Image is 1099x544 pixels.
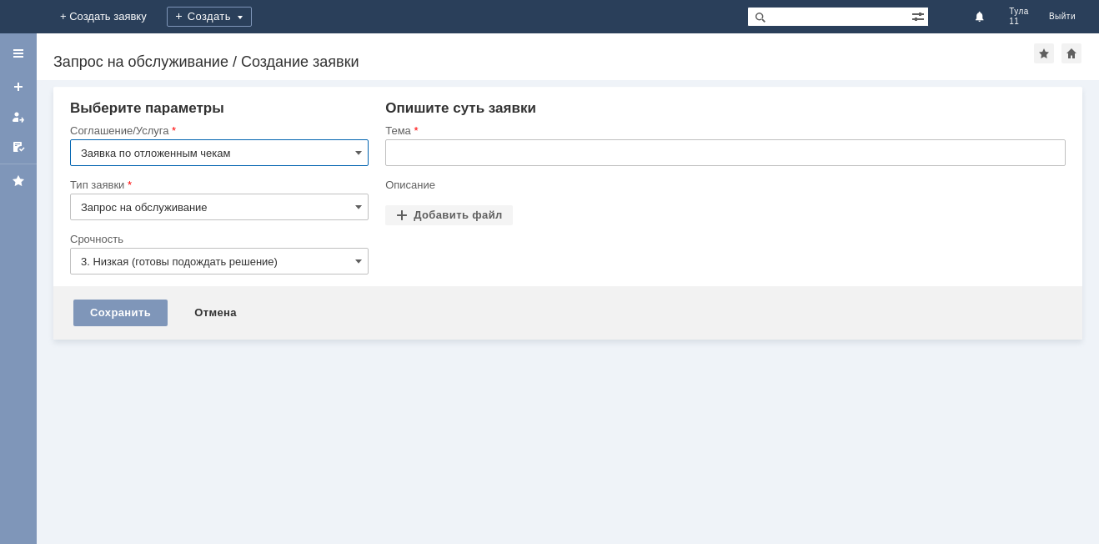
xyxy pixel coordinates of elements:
div: Создать [167,7,252,27]
div: Добавить в избранное [1034,43,1054,63]
a: Создать заявку [5,73,32,100]
span: Расширенный поиск [911,8,928,23]
a: Мои заявки [5,103,32,130]
span: 11 [1009,17,1029,27]
div: Сделать домашней страницей [1061,43,1081,63]
div: Срочность [70,234,365,244]
a: Мои согласования [5,133,32,160]
div: Соглашение/Услуга [70,125,365,136]
div: Описание [385,179,1062,190]
div: Запрос на обслуживание / Создание заявки [53,53,1034,70]
div: Тема [385,125,1062,136]
div: Тип заявки [70,179,365,190]
span: Тула [1009,7,1029,17]
span: Выберите параметры [70,100,224,116]
span: Опишите суть заявки [385,100,536,116]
